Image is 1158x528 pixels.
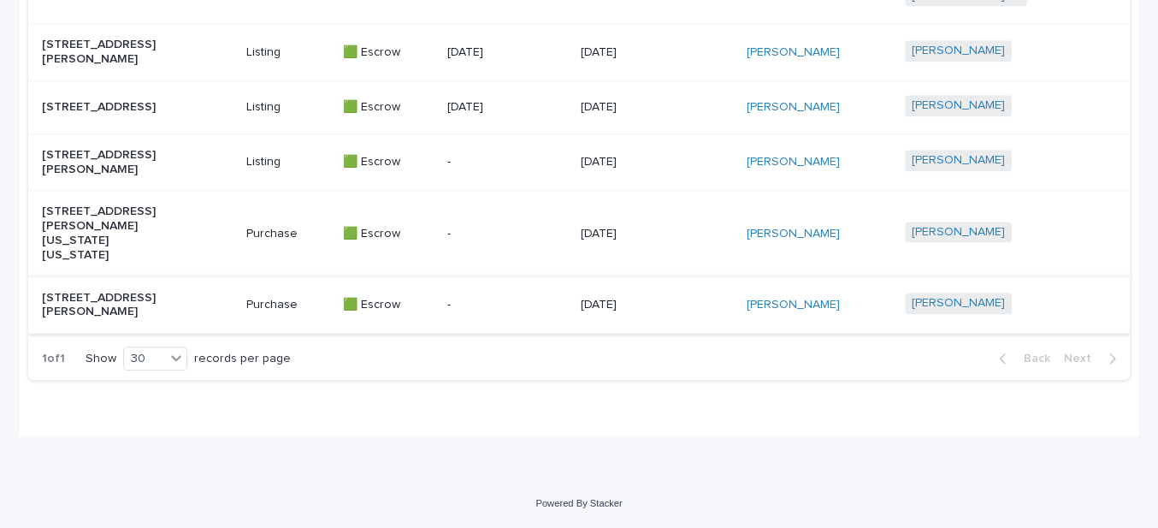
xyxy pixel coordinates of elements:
[747,227,840,241] a: [PERSON_NAME]
[246,45,328,60] p: Listing
[747,155,840,169] a: [PERSON_NAME]
[447,155,567,169] p: -
[42,148,164,177] p: [STREET_ADDRESS][PERSON_NAME]
[343,100,434,115] p: 🟩 Escrow
[912,225,1005,240] a: [PERSON_NAME]
[343,45,434,60] p: 🟩 Escrow
[535,498,622,508] a: Powered By Stacker
[28,24,1129,81] tr: [STREET_ADDRESS][PERSON_NAME]Listing🟩 Escrow[DATE][DATE][PERSON_NAME] [PERSON_NAME]
[581,298,703,312] p: [DATE]
[28,338,79,380] p: 1 of 1
[912,153,1005,168] a: [PERSON_NAME]
[447,100,567,115] p: [DATE]
[912,44,1005,58] a: [PERSON_NAME]
[246,298,328,312] p: Purchase
[985,351,1057,366] button: Back
[581,227,703,241] p: [DATE]
[747,100,840,115] a: [PERSON_NAME]
[194,352,291,366] p: records per page
[246,100,328,115] p: Listing
[246,155,328,169] p: Listing
[912,98,1005,113] a: [PERSON_NAME]
[42,291,164,320] p: [STREET_ADDRESS][PERSON_NAME]
[447,298,567,312] p: -
[28,81,1129,134] tr: [STREET_ADDRESS]Listing🟩 Escrow[DATE][DATE][PERSON_NAME] [PERSON_NAME]
[28,133,1129,191] tr: [STREET_ADDRESS][PERSON_NAME]Listing🟩 Escrow-[DATE][PERSON_NAME] [PERSON_NAME]
[747,298,840,312] a: [PERSON_NAME]
[1013,353,1050,365] span: Back
[912,296,1005,311] a: [PERSON_NAME]
[42,205,164,262] p: [STREET_ADDRESS][PERSON_NAME][US_STATE][US_STATE]
[28,276,1129,334] tr: [STREET_ADDRESS][PERSON_NAME]Purchase🟩 Escrow-[DATE][PERSON_NAME] [PERSON_NAME]
[747,45,840,60] a: [PERSON_NAME]
[447,227,567,241] p: -
[343,227,434,241] p: 🟩 Escrow
[42,100,164,115] p: [STREET_ADDRESS]
[581,155,703,169] p: [DATE]
[447,45,567,60] p: [DATE]
[246,227,328,241] p: Purchase
[1057,351,1130,366] button: Next
[581,45,703,60] p: [DATE]
[124,350,165,368] div: 30
[42,38,164,67] p: [STREET_ADDRESS][PERSON_NAME]
[86,352,116,366] p: Show
[343,298,434,312] p: 🟩 Escrow
[343,155,434,169] p: 🟩 Escrow
[28,191,1129,276] tr: [STREET_ADDRESS][PERSON_NAME][US_STATE][US_STATE]Purchase🟩 Escrow-[DATE][PERSON_NAME] [PERSON_NAME]
[1064,353,1102,365] span: Next
[581,100,703,115] p: [DATE]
